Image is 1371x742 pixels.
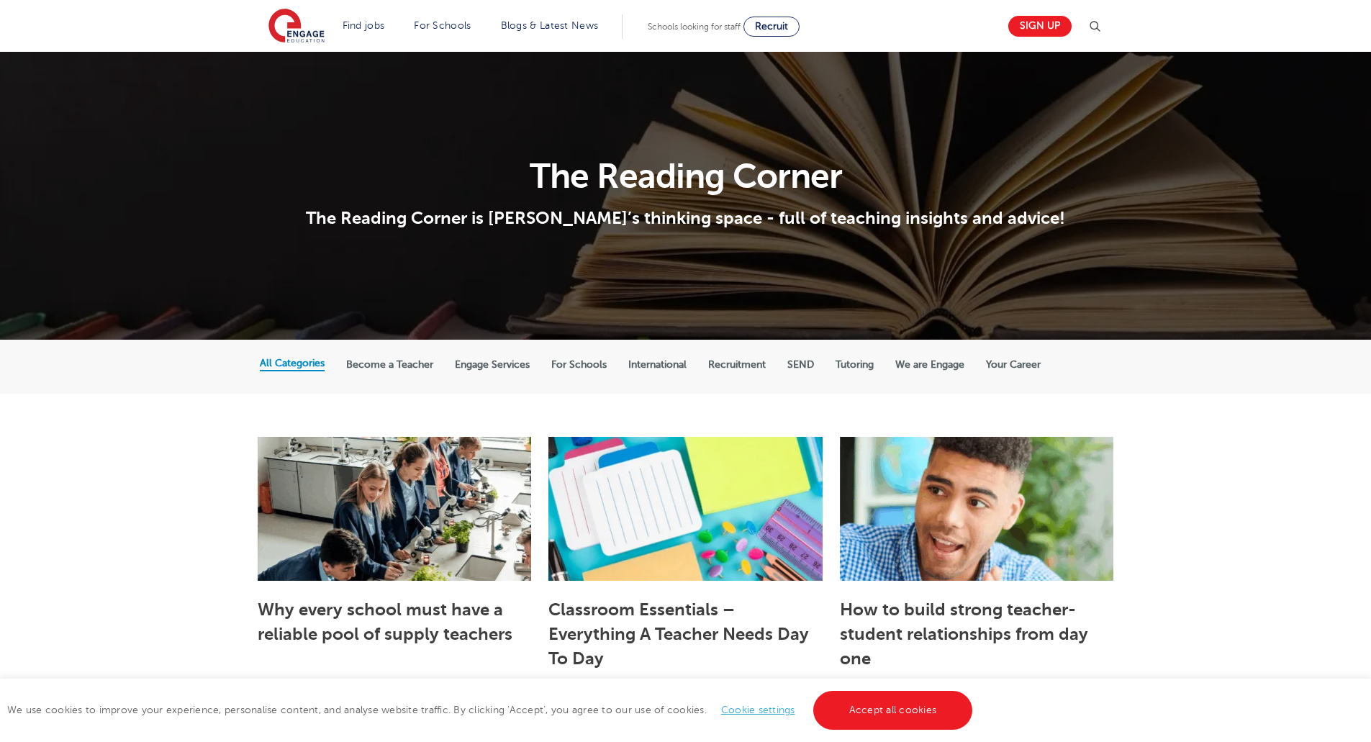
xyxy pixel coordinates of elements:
label: Become a Teacher [346,358,433,371]
p: The Reading Corner is [PERSON_NAME]’s thinking space - full of teaching insights and advice! [260,207,1111,229]
a: Sign up [1008,16,1072,37]
label: All Categories [260,357,325,370]
span: Recruit [755,21,788,32]
a: How to build strong teacher-student relationships from day one [840,600,1088,669]
a: For Schools [414,20,471,31]
a: Find jobs [343,20,385,31]
a: Accept all cookies [813,691,973,730]
label: Your Career [986,358,1041,371]
h1: The Reading Corner [260,159,1111,194]
label: Recruitment [708,358,766,371]
label: SEND [787,358,814,371]
span: Schools looking for staff [648,22,741,32]
a: Recruit [743,17,800,37]
span: We use cookies to improve your experience, personalise content, and analyse website traffic. By c... [7,705,976,715]
a: Blogs & Latest News [501,20,599,31]
label: We are Engage [895,358,964,371]
a: Why every school must have a reliable pool of supply teachers [258,600,512,644]
a: Cookie settings [721,705,795,715]
img: Engage Education [268,9,325,45]
label: Engage Services [455,358,530,371]
label: International [628,358,687,371]
label: For Schools [551,358,607,371]
label: Tutoring [836,358,874,371]
a: Classroom Essentials – Everything A Teacher Needs Day To Day [548,600,809,669]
